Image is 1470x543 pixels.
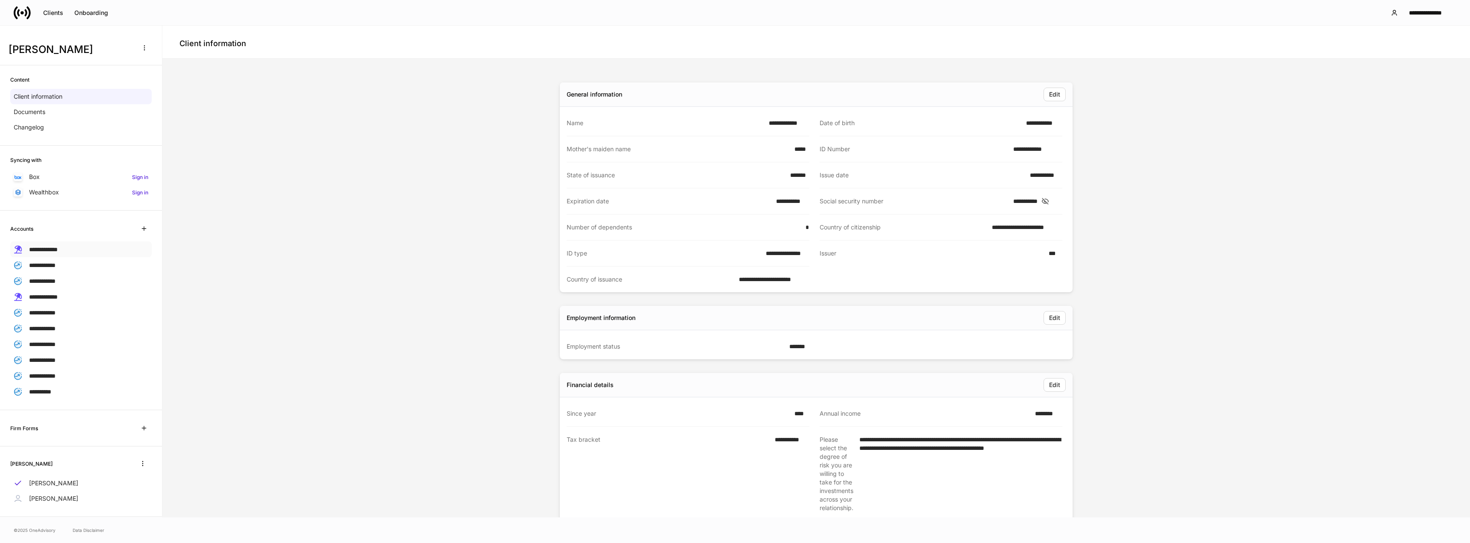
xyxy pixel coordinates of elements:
div: Name [567,119,764,127]
div: Tax bracket [567,435,770,512]
a: BoxSign in [10,169,152,185]
button: Edit [1044,311,1066,325]
a: [PERSON_NAME] [10,475,152,491]
h6: Accounts [10,225,33,233]
button: Onboarding [69,6,114,20]
div: Country of issuance [567,275,734,284]
a: Documents [10,104,152,120]
div: ID Number [820,145,1008,153]
div: Expiration date [567,197,771,205]
h6: Firm Forms [10,424,38,432]
a: Data Disclaimer [73,527,104,534]
span: © 2025 OneAdvisory [14,527,56,534]
div: Onboarding [74,10,108,16]
p: Box [29,173,40,181]
h3: [PERSON_NAME] [9,43,132,56]
div: Employment information [567,314,635,322]
h6: [PERSON_NAME] [10,460,53,468]
p: Documents [14,108,45,116]
h6: Syncing with [10,156,41,164]
div: Employment status [567,342,784,351]
a: [PERSON_NAME] [10,491,152,506]
div: Annual income [820,409,1030,418]
p: [PERSON_NAME] [29,479,78,487]
p: [PERSON_NAME] [29,494,78,503]
div: Since year [567,409,789,418]
div: Financial details [567,381,614,389]
div: Social security number [820,197,1008,205]
a: Changelog [10,120,152,135]
div: Clients [43,10,63,16]
h6: Sign in [132,173,148,181]
p: Wealthbox [29,188,59,197]
p: Client information [14,92,62,101]
div: Issuer [820,249,1044,258]
div: Edit [1049,382,1060,388]
div: State of issuance [567,171,785,179]
h6: Content [10,76,29,84]
button: Clients [38,6,69,20]
div: Edit [1049,91,1060,97]
div: ID type [567,249,761,258]
div: Please select the degree of risk you are willing to take for the investments across your relation... [820,435,854,512]
div: Mother's maiden name [567,145,789,153]
h4: Client information [179,38,246,49]
div: Number of dependents [567,223,800,232]
a: Client information [10,89,152,104]
div: Country of citizenship [820,223,987,232]
div: Issue date [820,171,1025,179]
img: oYqM9ojoZLfzCHUefNbBcWHcyDPbQKagtYciMC8pFl3iZXy3dU33Uwy+706y+0q2uJ1ghNQf2OIHrSh50tUd9HaB5oMc62p0G... [15,175,21,179]
p: Changelog [14,123,44,132]
a: WealthboxSign in [10,185,152,200]
div: Date of birth [820,119,1021,127]
div: General information [567,90,622,99]
button: Edit [1044,378,1066,392]
button: Edit [1044,88,1066,101]
h6: Sign in [132,188,148,197]
div: Edit [1049,315,1060,321]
